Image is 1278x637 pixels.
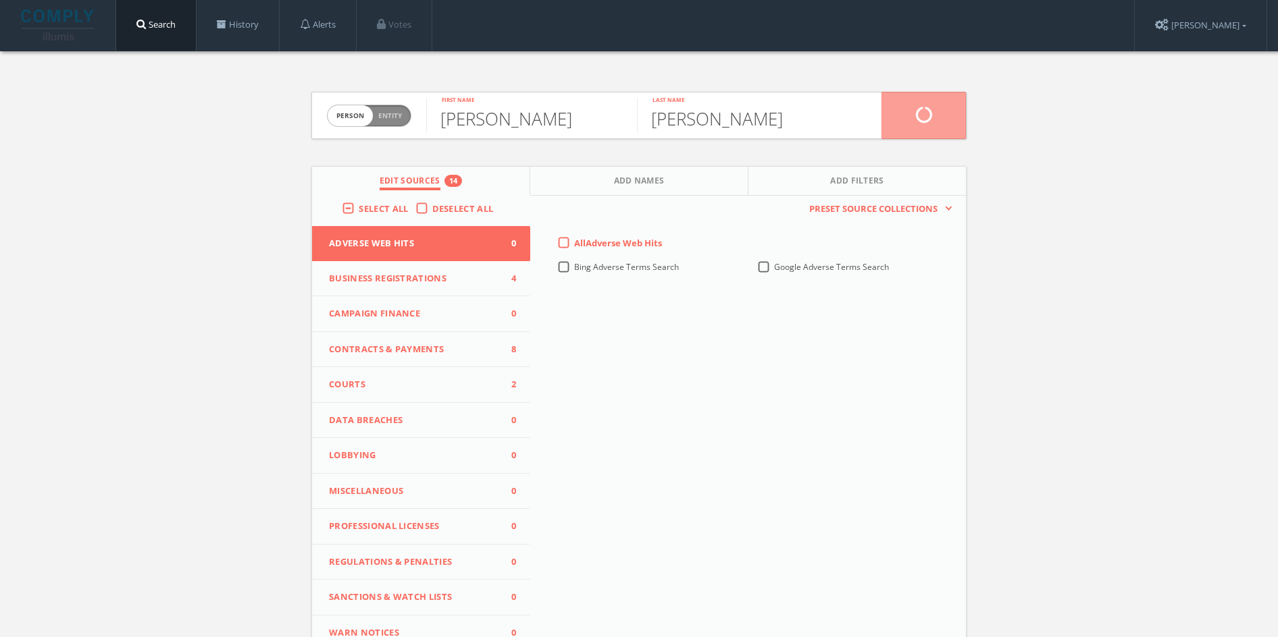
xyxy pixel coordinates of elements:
[312,332,530,368] button: Contracts & Payments8
[496,343,517,356] span: 8
[378,111,402,121] span: Entity
[329,272,496,285] span: Business Registrations
[530,167,748,196] button: Add Names
[496,414,517,427] span: 0
[496,449,517,462] span: 0
[312,167,530,196] button: Edit Sources14
[312,226,530,261] button: Adverse Web Hits0
[496,590,517,604] span: 0
[329,343,496,356] span: Contracts & Payments
[21,9,97,40] img: illumis
[496,484,517,498] span: 0
[329,590,496,604] span: Sanctions & Watch Lists
[312,261,530,297] button: Business Registrations4
[496,272,517,285] span: 4
[312,403,530,439] button: Data Breaches0
[328,105,373,126] span: person
[312,545,530,580] button: Regulations & Penalties0
[329,484,496,498] span: Miscellaneous
[329,237,496,250] span: Adverse Web Hits
[614,175,665,190] span: Add Names
[359,202,408,215] span: Select All
[444,175,463,187] div: 14
[496,520,517,533] span: 0
[380,175,440,190] span: Edit Sources
[329,520,496,533] span: Professional Licenses
[312,474,530,509] button: Miscellaneous0
[496,378,517,391] span: 2
[312,296,530,332] button: Campaign Finance0
[432,202,494,215] span: Deselect All
[312,438,530,474] button: Lobbying0
[496,237,517,250] span: 0
[748,167,966,196] button: Add Filters
[312,509,530,545] button: Professional Licenses0
[774,261,889,273] span: Google Adverse Terms Search
[830,175,884,190] span: Add Filters
[329,414,496,427] span: Data Breaches
[496,555,517,569] span: 0
[329,378,496,391] span: Courts
[329,307,496,321] span: Campaign Finance
[574,261,679,273] span: Bing Adverse Terms Search
[329,449,496,462] span: Lobbying
[312,580,530,615] button: Sanctions & Watch Lists0
[329,555,496,569] span: Regulations & Penalties
[574,237,662,249] span: All Adverse Web Hits
[496,307,517,321] span: 0
[802,202,944,216] span: Preset Source Collections
[312,367,530,403] button: Courts2
[802,202,952,216] button: Preset Source Collections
